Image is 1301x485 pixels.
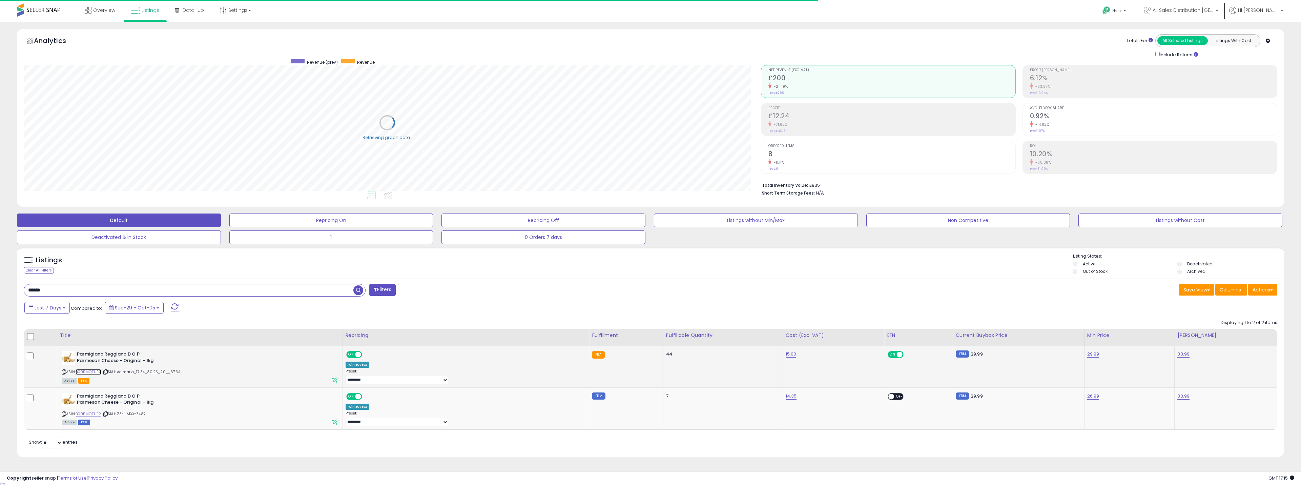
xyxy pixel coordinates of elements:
[17,214,221,227] button: Default
[894,393,905,399] span: OFF
[786,393,797,400] a: 14.35
[1030,150,1277,159] h2: 10.20%
[1087,393,1099,400] a: 26.99
[1030,68,1277,72] span: Profit [PERSON_NAME]
[346,332,586,339] div: Repricing
[1220,286,1241,293] span: Columns
[62,420,77,425] span: All listings currently available for purchase on Amazon
[1179,284,1214,296] button: Save View
[768,91,784,95] small: Prev: £255
[1248,284,1277,296] button: Actions
[654,214,858,227] button: Listings without Min/Max
[76,411,101,417] a: B00BMQZUE2
[768,68,1015,72] span: Net Revenue (Exc. VAT)
[768,167,778,171] small: Prev: 9
[35,304,61,311] span: Last 7 Days
[1268,475,1294,481] span: 2025-10-13 17:15 GMT
[1177,351,1190,358] a: 33.99
[956,392,969,400] small: FBM
[29,439,78,445] span: Show: entries
[24,267,54,274] div: Clear All Filters
[62,351,75,365] img: 31-WO4kIazL._SL40_.jpg
[7,475,118,482] div: seller snap | |
[17,230,221,244] button: Deactivated & In Stock
[768,106,1015,110] span: Profit
[1030,112,1277,121] h2: 0.92%
[77,393,159,407] b: Parmigiano Reggiano D O P Parmesan Cheese - Original - 1kg
[1033,84,1050,89] small: -63.87%
[1087,332,1172,339] div: Min Price
[1030,106,1277,110] span: Avg. Buybox Share
[592,392,605,400] small: FBM
[77,351,159,365] b: Parmigiano Reggiano D O P Parmesan Cheese - Original - 1kg
[903,352,913,358] span: OFF
[88,475,118,481] a: Privacy Policy
[956,332,1081,339] div: Current Buybox Price
[768,144,1015,148] span: Ordered Items
[1083,261,1095,267] label: Active
[24,302,70,314] button: Last 7 Days
[346,369,584,384] div: Preset:
[62,393,75,407] img: 31-WO4kIazL._SL40_.jpg
[956,350,969,358] small: FBM
[1083,268,1108,274] label: Out of Stock
[592,332,660,339] div: Fulfillment
[346,404,370,410] div: Win BuyBox
[346,411,584,426] div: Preset:
[786,351,797,358] a: 15.00
[142,7,159,14] span: Listings
[1030,129,1045,133] small: Prev: 1.07%
[1102,6,1111,15] i: Get Help
[666,351,778,357] div: 44
[666,393,778,399] div: 7
[183,7,204,14] span: DataHub
[1030,91,1048,95] small: Prev: 16.94%
[71,305,102,311] span: Compared to:
[58,475,87,481] a: Terms of Use
[768,74,1015,83] h2: £200
[887,332,950,339] div: EFN
[115,304,155,311] span: Sep-29 - Oct-05
[1087,351,1099,358] a: 29.99
[62,393,337,425] div: ASIN:
[76,369,101,375] a: B00BMQZUE2
[7,475,32,481] strong: Copyright
[762,181,1272,189] li: £835
[34,36,79,47] h5: Analytics
[93,7,115,14] span: Overview
[1112,8,1121,14] span: Help
[1033,160,1051,165] small: -68.08%
[762,190,815,196] b: Short Term Storage Fees:
[105,302,164,314] button: Sep-29 - Oct-05
[971,351,983,357] span: 29.99
[771,122,788,127] small: -71.62%
[62,351,337,383] div: ASIN:
[36,256,62,265] h5: Listings
[768,112,1015,121] h2: £12.24
[346,362,370,368] div: Win BuyBox
[888,352,897,358] span: ON
[102,411,146,417] span: | SKU: Z3-HMXX-Z487
[1187,261,1213,267] label: Deactivated
[592,351,604,359] small: FBA
[229,214,433,227] button: Repricing On
[363,134,412,140] div: Retrieving graph data..
[347,352,355,358] span: ON
[361,393,372,399] span: OFF
[1215,284,1247,296] button: Columns
[102,369,180,375] span: | SKU: Adimaria_17.34_30.25_20__6764
[1097,1,1133,22] a: Help
[229,230,433,244] button: 1
[971,393,983,399] span: 29.99
[1187,268,1205,274] label: Archived
[1078,214,1282,227] button: Listings without Cost
[771,84,788,89] small: -21.49%
[1157,36,1208,45] button: All Selected Listings
[361,352,372,358] span: OFF
[1238,7,1279,14] span: Hi [PERSON_NAME]
[1207,36,1258,45] button: Listings With Cost
[666,332,780,339] div: Fulfillable Quantity
[78,378,90,384] span: FBA
[1127,38,1153,44] div: Totals For
[60,332,340,339] div: Title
